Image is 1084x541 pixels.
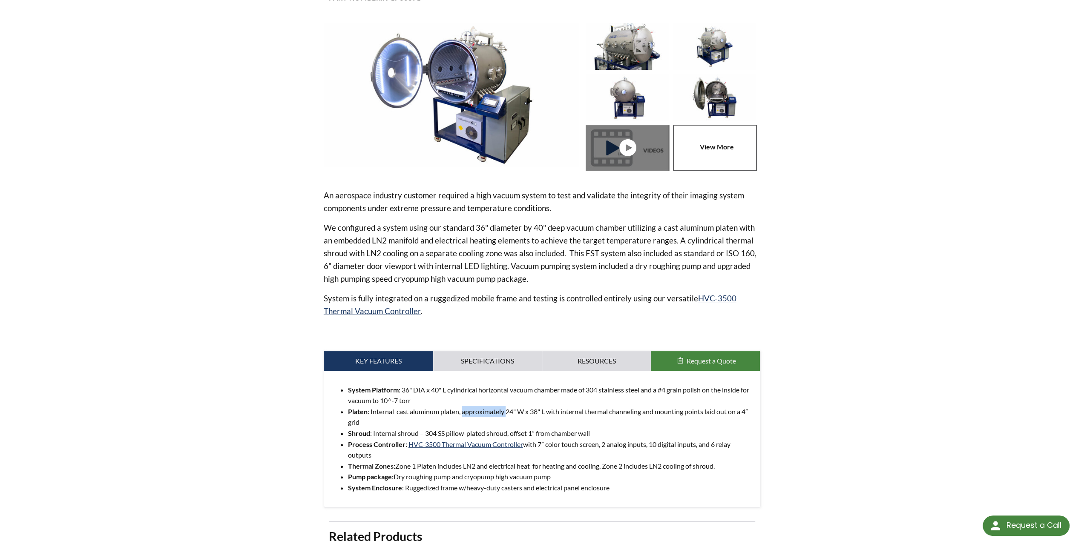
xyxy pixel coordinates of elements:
[433,351,542,371] a: Specifications
[586,23,669,69] img: Thermal Cycling System (TVAC), port view
[348,428,753,439] li: : Internal shroud – 304 SS pillow-plated shroud, offset 1” from chamber wall
[348,484,402,492] strong: System Enclosure
[408,440,523,448] a: HVC-3500 Thermal Vacuum Controller
[348,429,370,437] strong: Shroud
[324,189,761,215] p: An aerospace industry customer required a high vacuum system to test and validate the integrity o...
[348,482,753,493] li: : Ruggedized frame w/heavy-duty casters and electrical panel enclosure
[324,221,761,285] p: We configured a system using our standard 36" diameter by 40" deep vacuum chamber utilizing a cas...
[542,351,651,371] a: Resources
[348,407,368,415] strong: Platen
[348,406,753,428] li: : Internal cast aluminum platen, approximately 24" W x 38" L with internal thermal channeling and...
[673,74,756,120] img: Thermal Cycling System (TVAC), front view, door open
[1006,515,1061,535] div: Request a Call
[673,23,756,69] img: Thermal Cycling System (TVAC) - Isometric View
[983,515,1070,536] div: Request a Call
[651,351,760,371] button: Request a Quote
[348,462,395,470] strong: Thermal Zones:
[989,519,1002,532] img: round button
[324,351,433,371] a: Key Features
[348,384,753,406] li: : 36" DIA x 40" L cylindrical horizontal vacuum chamber made of 304 stainless steel and a #4 grai...
[348,472,394,481] strong: Pump package:
[324,23,579,166] img: Thermal Cycling System (TVAC), angled view, door open
[324,292,761,318] p: System is fully integrated on a ruggedized mobile frame and testing is controlled entirely using ...
[348,440,405,448] strong: Process Controller
[586,125,673,171] a: Thermal Cycling System (TVAC) - Front View
[348,461,753,472] li: Zone 1 Platen includes LN2 and electrical heat for heating and cooling, Zone 2 includes LN2 cooli...
[348,386,399,394] strong: System Platform
[586,74,669,120] img: Thermal Cycling System (TVAC) - Front View
[687,357,736,365] span: Request a Quote
[348,471,753,482] li: Dry roughing pump and cryopump high vacuum pump
[348,439,753,461] li: : with 7” color touch screen, 2 analog inputs, 10 digital inputs, and 6 relay outputs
